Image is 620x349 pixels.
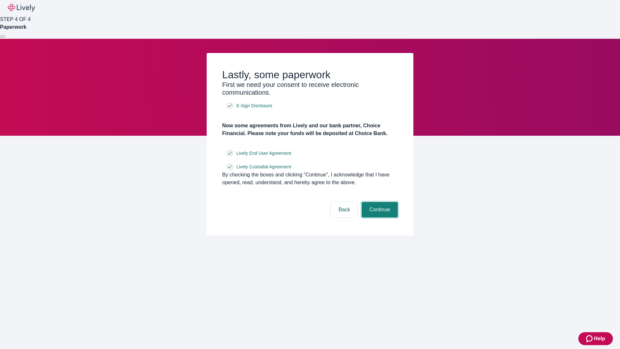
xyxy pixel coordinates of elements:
svg: Zendesk support icon [586,335,594,343]
img: Lively [8,4,35,12]
button: Continue [362,202,398,217]
button: Zendesk support iconHelp [578,332,613,345]
button: Back [331,202,358,217]
span: Lively Custodial Agreement [236,164,291,170]
h2: Lastly, some paperwork [222,69,398,81]
span: Lively End User Agreement [236,150,291,157]
div: By checking the boxes and clicking “Continue", I acknowledge that I have opened, read, understand... [222,171,398,186]
span: Help [594,335,605,343]
a: e-sign disclosure document [235,102,274,110]
h4: Now some agreements from Lively and our bank partner, Choice Financial. Please note your funds wi... [222,122,398,137]
span: E-Sign Disclosure [236,102,272,109]
h3: First we need your consent to receive electronic communications. [222,81,398,96]
a: e-sign disclosure document [235,163,293,171]
a: e-sign disclosure document [235,149,293,157]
